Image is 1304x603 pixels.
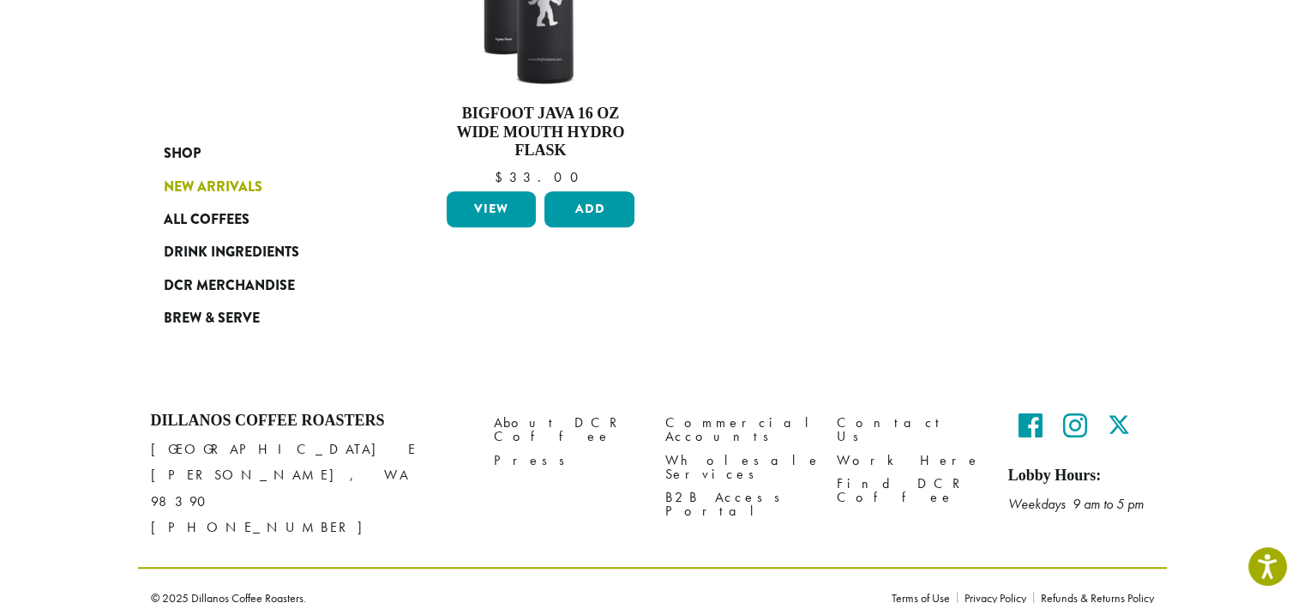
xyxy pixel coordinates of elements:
h4: Bigfoot Java 16 oz Wide Mouth Hydro Flask [442,105,640,160]
span: Shop [164,143,201,165]
a: New Arrivals [164,170,370,202]
h5: Lobby Hours: [1008,467,1154,485]
span: Brew & Serve [164,308,260,329]
em: Weekdays 9 am to 5 pm [1008,495,1144,513]
span: New Arrivals [164,177,262,198]
a: Wholesale Services [665,449,811,485]
a: Work Here [837,449,983,472]
a: B2B Access Portal [665,485,811,522]
a: About DCR Coffee [494,412,640,449]
a: Shop [164,137,370,170]
a: Commercial Accounts [665,412,811,449]
a: Brew & Serve [164,302,370,335]
span: $ [495,168,509,186]
span: Drink Ingredients [164,242,299,263]
a: Find DCR Coffee [837,472,983,509]
a: View [447,191,537,227]
span: DCR Merchandise [164,275,295,297]
a: Contact Us [837,412,983,449]
span: All Coffees [164,209,249,231]
a: All Coffees [164,203,370,236]
h4: Dillanos Coffee Roasters [151,412,468,431]
p: [GEOGRAPHIC_DATA] E [PERSON_NAME], WA 98390 [PHONE_NUMBER] [151,437,468,540]
a: Press [494,449,640,472]
a: DCR Merchandise [164,269,370,302]
bdi: 33.00 [495,168,586,186]
a: Drink Ingredients [164,236,370,268]
button: Add [544,191,634,227]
